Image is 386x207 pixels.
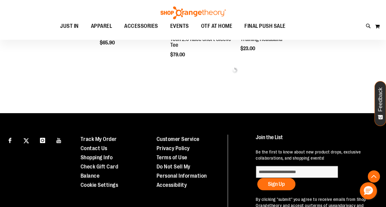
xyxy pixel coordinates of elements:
[164,19,195,33] a: EVENTS
[377,87,383,112] span: Feedback
[54,135,64,145] a: Visit our Youtube page
[81,182,118,188] a: Cookie Settings
[257,178,295,190] button: Sign Up
[232,67,238,73] img: ias-spinner.gif
[238,19,292,33] a: FINAL PUSH SALE
[157,154,187,161] a: Terms of Use
[91,19,112,33] span: APPAREL
[54,19,85,33] a: JUST IN
[5,135,15,145] a: Visit our Facebook page
[60,19,79,33] span: JUST IN
[195,19,239,33] a: OTF AT HOME
[85,19,118,33] a: APPAREL
[37,135,48,145] a: Visit our Instagram page
[157,136,200,142] a: Customer Service
[157,145,190,151] a: Privacy Policy
[81,164,118,179] a: Check Gift Card Balance
[124,19,158,33] span: ACCESSORIES
[240,30,285,42] a: lululemon Luxtreme Training Headband
[81,145,107,151] a: Contact Us
[81,154,113,161] a: Shopping Info
[201,19,233,33] span: OTF AT HOME
[256,135,375,146] h4: Join the List
[256,149,375,161] p: Be the first to know about new product drops, exclusive collaborations, and shopping events!
[360,182,377,199] button: Hello, have a question? Let’s chat.
[170,52,186,57] span: $79.00
[118,19,164,33] a: ACCESSORIES
[374,81,386,126] button: Feedback - Show survey
[170,19,189,33] span: EVENTS
[244,19,286,33] span: FINAL PUSH SALE
[21,135,32,145] a: Visit our X page
[157,164,207,179] a: Do Not Sell My Personal Information
[160,6,227,19] img: Shop Orangetheory
[23,138,29,143] img: Twitter
[256,166,338,178] input: enter email
[157,182,187,188] a: Accessibility
[81,136,117,142] a: Track My Order
[368,170,380,183] button: Back To Top
[268,181,285,187] span: Sign Up
[240,46,256,51] span: $23.00
[100,40,116,46] span: $65.90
